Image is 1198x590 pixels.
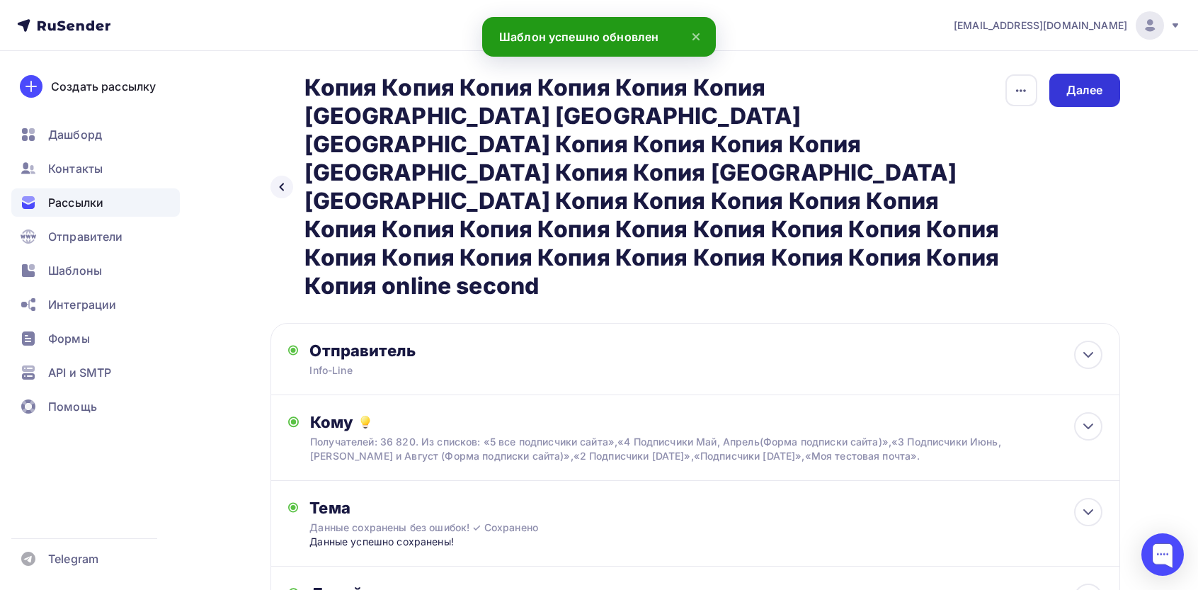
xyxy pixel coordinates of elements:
[48,364,111,381] span: API и SMTP
[309,535,589,549] div: Данные успешно сохранены!
[48,194,103,211] span: Рассылки
[11,154,180,183] a: Контакты
[309,498,589,518] div: Тема
[48,262,102,279] span: Шаблоны
[11,222,180,251] a: Отправители
[304,74,1005,300] h2: Копия Копия Копия Копия Копия Копия [GEOGRAPHIC_DATA] [GEOGRAPHIC_DATA] [GEOGRAPHIC_DATA] Копия К...
[11,188,180,217] a: Рассылки
[1066,82,1103,98] div: Далее
[309,341,616,361] div: Отправитель
[48,228,123,245] span: Отправители
[48,126,102,143] span: Дашборд
[310,435,1023,463] div: Получателей: 36 820. Из списков: «5 все подписчики сайта»,«4 Подписчики Май, Апрель(Форма подписк...
[48,296,116,313] span: Интеграции
[309,363,586,378] div: Info-Line
[954,11,1181,40] a: [EMAIL_ADDRESS][DOMAIN_NAME]
[11,256,180,285] a: Шаблоны
[48,398,97,415] span: Помощь
[11,324,180,353] a: Формы
[309,521,561,535] div: Данные сохранены без ошибок! ✓ Сохранено
[48,160,103,177] span: Контакты
[51,78,156,95] div: Создать рассылку
[310,412,1102,432] div: Кому
[954,18,1127,33] span: [EMAIL_ADDRESS][DOMAIN_NAME]
[48,550,98,567] span: Telegram
[11,120,180,149] a: Дашборд
[48,330,90,347] span: Формы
